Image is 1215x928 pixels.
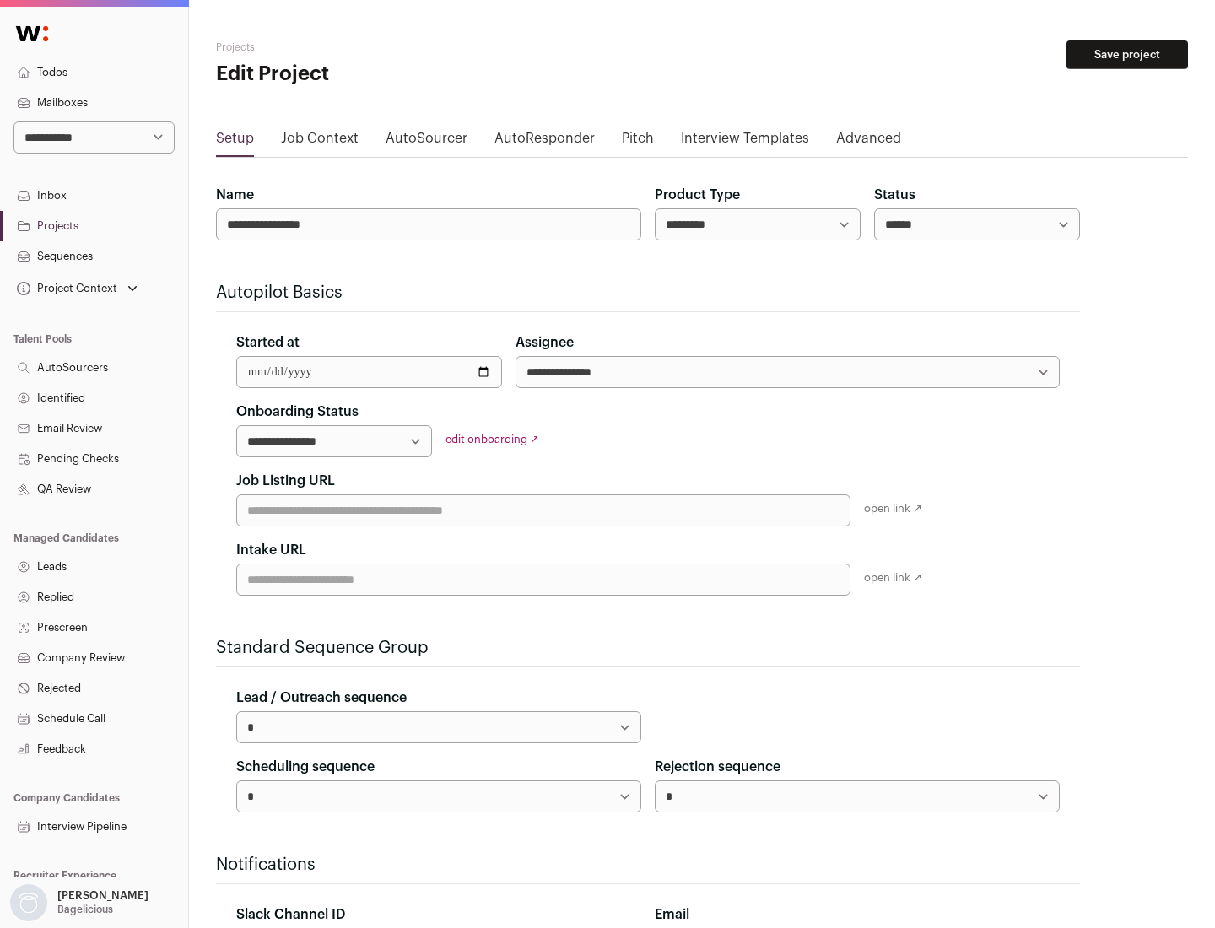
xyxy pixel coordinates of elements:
[7,884,152,921] button: Open dropdown
[236,757,375,777] label: Scheduling sequence
[236,332,300,353] label: Started at
[10,884,47,921] img: nopic.png
[622,128,654,155] a: Pitch
[445,434,539,445] a: edit onboarding ↗
[681,128,809,155] a: Interview Templates
[236,540,306,560] label: Intake URL
[57,889,148,903] p: [PERSON_NAME]
[494,128,595,155] a: AutoResponder
[1066,40,1188,69] button: Save project
[216,61,540,88] h1: Edit Project
[7,17,57,51] img: Wellfound
[13,277,141,300] button: Open dropdown
[386,128,467,155] a: AutoSourcer
[236,471,335,491] label: Job Listing URL
[655,757,780,777] label: Rejection sequence
[216,853,1080,877] h2: Notifications
[236,402,359,422] label: Onboarding Status
[216,636,1080,660] h2: Standard Sequence Group
[216,40,540,54] h2: Projects
[216,185,254,205] label: Name
[655,904,1060,925] div: Email
[216,128,254,155] a: Setup
[236,904,345,925] label: Slack Channel ID
[236,688,407,708] label: Lead / Outreach sequence
[216,281,1080,305] h2: Autopilot Basics
[13,282,117,295] div: Project Context
[836,128,901,155] a: Advanced
[655,185,740,205] label: Product Type
[516,332,574,353] label: Assignee
[57,903,113,916] p: Bagelicious
[874,185,915,205] label: Status
[281,128,359,155] a: Job Context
